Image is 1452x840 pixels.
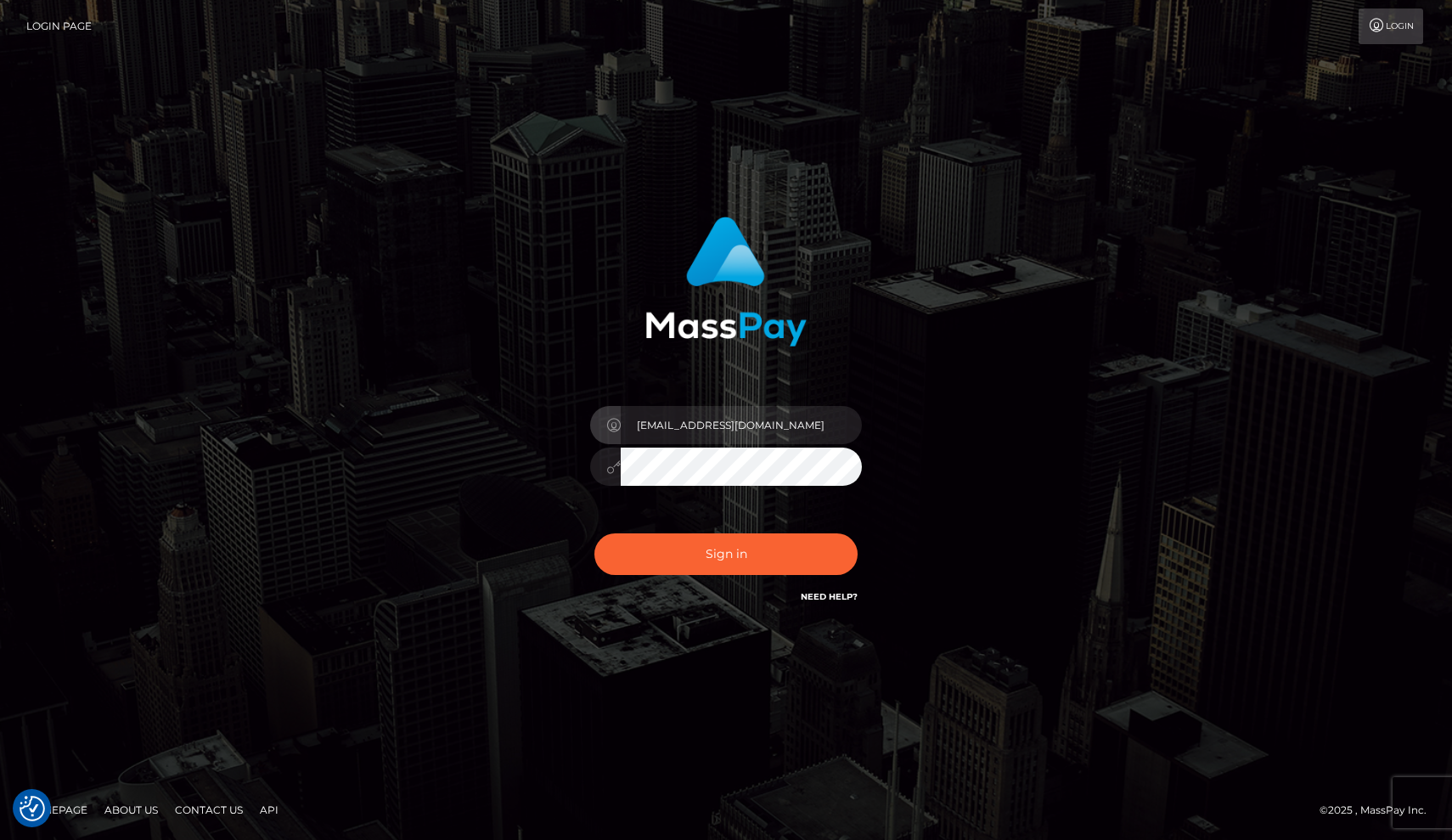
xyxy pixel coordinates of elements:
a: Need Help? [801,591,858,602]
a: Contact Us [168,797,250,823]
input: Username... [621,406,862,444]
button: Consent Preferences [20,796,45,821]
div: © 2025 , MassPay Inc. [1320,801,1439,820]
img: MassPay Login [645,217,807,347]
a: API [253,797,285,823]
a: About Us [98,797,165,823]
a: Login [1359,8,1423,44]
img: Revisit consent button [20,796,45,821]
a: Homepage [19,797,94,823]
button: Sign in [594,533,858,575]
a: Login Page [26,8,92,44]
